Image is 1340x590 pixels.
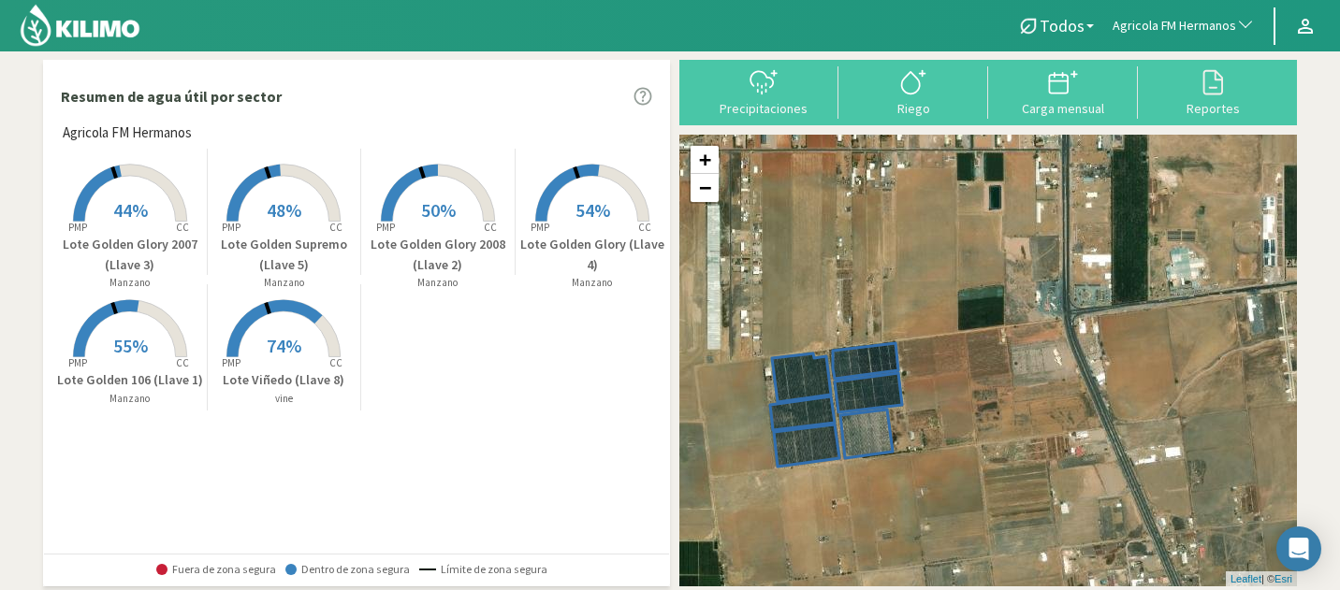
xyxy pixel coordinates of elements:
[285,563,410,576] span: Dentro de zona segura
[19,3,141,48] img: Kilimo
[689,66,838,116] button: Precipitaciones
[208,235,361,275] p: Lote Golden Supremo (Llave 5)
[113,334,148,357] span: 55%
[113,198,148,222] span: 44%
[330,221,343,234] tspan: CC
[1143,102,1282,115] div: Reportes
[838,66,988,116] button: Riego
[1103,6,1264,47] button: Agricola FM Hermanos
[516,275,670,291] p: Manzano
[53,275,207,291] p: Manzano
[421,198,456,222] span: 50%
[361,275,515,291] p: Manzano
[361,235,515,275] p: Lote Golden Glory 2008 (Llave 2)
[419,563,547,576] span: Límite de zona segura
[208,391,361,407] p: vine
[691,174,719,202] a: Zoom out
[1274,573,1292,584] a: Esri
[1138,66,1288,116] button: Reportes
[63,122,192,144] span: Agricola FM Hermanos
[68,356,87,369] tspan: PMP
[53,391,207,407] p: Manzano
[994,102,1132,115] div: Carga mensual
[1231,573,1261,584] a: Leaflet
[638,221,651,234] tspan: CC
[844,102,983,115] div: Riego
[53,370,207,390] p: Lote Golden 106 (Llave 1)
[222,356,240,369] tspan: PMP
[531,221,549,234] tspan: PMP
[1113,17,1236,36] span: Agricola FM Hermanos
[267,334,301,357] span: 74%
[53,235,207,275] p: Lote Golden Glory 2007 (Llave 3)
[208,370,361,390] p: Lote Viñedo (Llave 8)
[222,221,240,234] tspan: PMP
[1040,16,1085,36] span: Todos
[208,275,361,291] p: Manzano
[575,198,610,222] span: 54%
[68,221,87,234] tspan: PMP
[694,102,833,115] div: Precipitaciones
[176,356,189,369] tspan: CC
[1276,526,1321,571] div: Open Intercom Messenger
[176,221,189,234] tspan: CC
[516,235,670,275] p: Lote Golden Glory (Llave 4)
[376,221,395,234] tspan: PMP
[330,356,343,369] tspan: CC
[988,66,1138,116] button: Carga mensual
[61,85,282,108] p: Resumen de agua útil por sector
[691,146,719,174] a: Zoom in
[484,221,497,234] tspan: CC
[1226,571,1297,587] div: | ©
[156,563,276,576] span: Fuera de zona segura
[267,198,301,222] span: 48%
